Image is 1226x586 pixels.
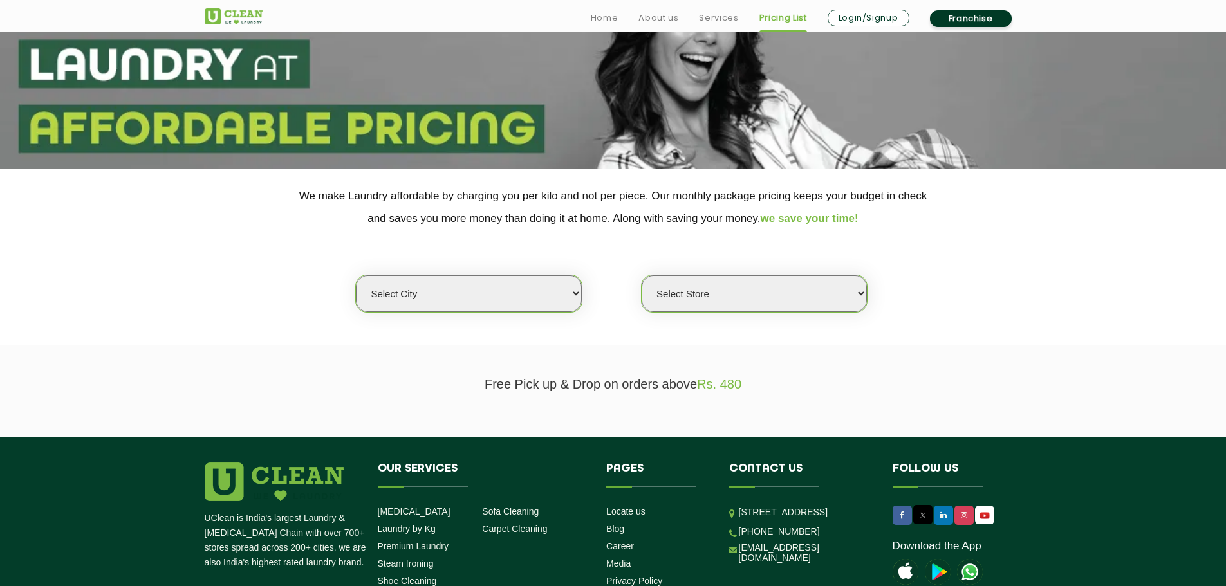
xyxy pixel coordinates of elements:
p: [STREET_ADDRESS] [739,505,873,520]
span: Rs. 480 [697,377,741,391]
a: Carpet Cleaning [482,524,547,534]
a: [EMAIL_ADDRESS][DOMAIN_NAME] [739,542,873,563]
a: Premium Laundry [378,541,449,551]
a: Login/Signup [828,10,909,26]
img: UClean Laundry and Dry Cleaning [957,559,983,585]
img: playstoreicon.png [925,559,951,585]
img: UClean Laundry and Dry Cleaning [205,8,263,24]
a: Locate us [606,506,646,517]
h4: Pages [606,462,710,487]
img: UClean Laundry and Dry Cleaning [976,509,993,522]
p: We make Laundry affordable by charging you per kilo and not per piece. Our monthly package pricin... [205,185,1022,230]
a: Blog [606,524,624,534]
a: Download the App [893,540,981,553]
a: [PHONE_NUMBER] [739,526,820,536]
img: apple-icon.png [893,559,918,585]
h4: Our Services [378,462,588,487]
a: Sofa Cleaning [482,506,539,517]
a: Home [591,10,618,26]
a: About us [638,10,678,26]
a: Media [606,558,631,569]
span: we save your time! [761,212,859,224]
a: Privacy Policy [606,576,662,586]
h4: Contact us [729,462,873,487]
a: Laundry by Kg [378,524,436,534]
h4: Follow us [893,462,1006,487]
a: Franchise [930,10,1012,27]
a: Steam Ironing [378,558,434,569]
a: Career [606,541,634,551]
a: Shoe Cleaning [378,576,437,586]
a: Pricing List [759,10,807,26]
img: logo.png [205,462,344,501]
p: UClean is India's largest Laundry & [MEDICAL_DATA] Chain with over 700+ stores spread across 200+... [205,511,368,570]
a: [MEDICAL_DATA] [378,506,450,517]
p: Free Pick up & Drop on orders above [205,377,1022,392]
a: Services [699,10,738,26]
